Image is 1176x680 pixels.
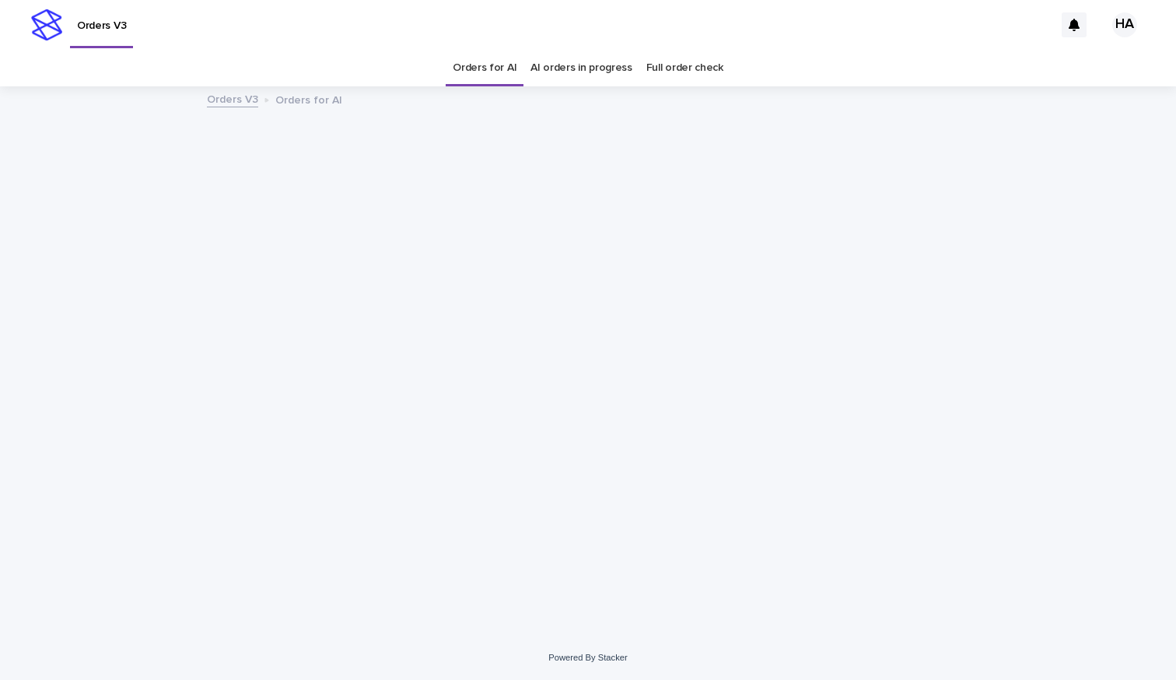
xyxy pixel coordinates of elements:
[207,89,258,107] a: Orders V3
[31,9,62,40] img: stacker-logo-s-only.png
[275,90,342,107] p: Orders for AI
[548,653,627,662] a: Powered By Stacker
[453,50,516,86] a: Orders for AI
[530,50,632,86] a: AI orders in progress
[1112,12,1137,37] div: HA
[646,50,723,86] a: Full order check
